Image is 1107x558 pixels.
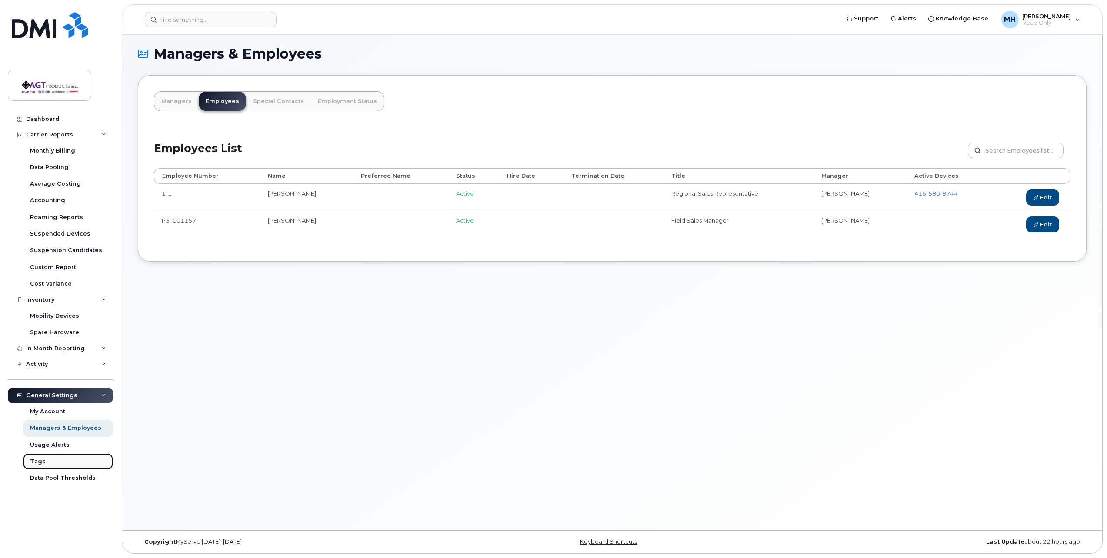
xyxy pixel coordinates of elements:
[456,190,474,197] span: Active
[986,538,1024,545] strong: Last Update
[260,184,353,211] td: [PERSON_NAME]
[154,143,242,168] h2: Employees List
[664,184,814,211] td: Regional Sales Representative
[246,92,311,111] a: Special Contacts
[260,168,353,184] th: Name
[260,211,353,238] td: [PERSON_NAME]
[926,190,940,197] span: 580
[1026,189,1059,206] a: Edit
[940,190,958,197] span: 8744
[907,168,994,184] th: Active Devices
[154,211,260,238] td: P3T001157
[138,46,1087,61] h1: Managers & Employees
[144,538,176,545] strong: Copyright
[580,538,637,545] a: Keyboard Shortcuts
[448,168,499,184] th: Status
[456,217,474,224] span: Active
[664,211,814,238] td: Field Sales Manager
[821,189,899,198] li: [PERSON_NAME]
[499,168,563,184] th: Hire Date
[664,168,814,184] th: Title
[154,168,260,184] th: Employee Number
[770,538,1087,545] div: about 22 hours ago
[154,92,199,111] a: Managers
[564,168,664,184] th: Termination Date
[814,168,907,184] th: Manager
[821,216,899,225] li: [PERSON_NAME]
[311,92,384,111] a: Employment Status
[199,92,246,111] a: Employees
[353,168,448,184] th: Preferred Name
[154,184,260,211] td: 1-1
[138,538,454,545] div: MyServe [DATE]–[DATE]
[1026,216,1059,232] a: Edit
[914,190,958,197] span: 416
[914,190,958,197] a: 4165808744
